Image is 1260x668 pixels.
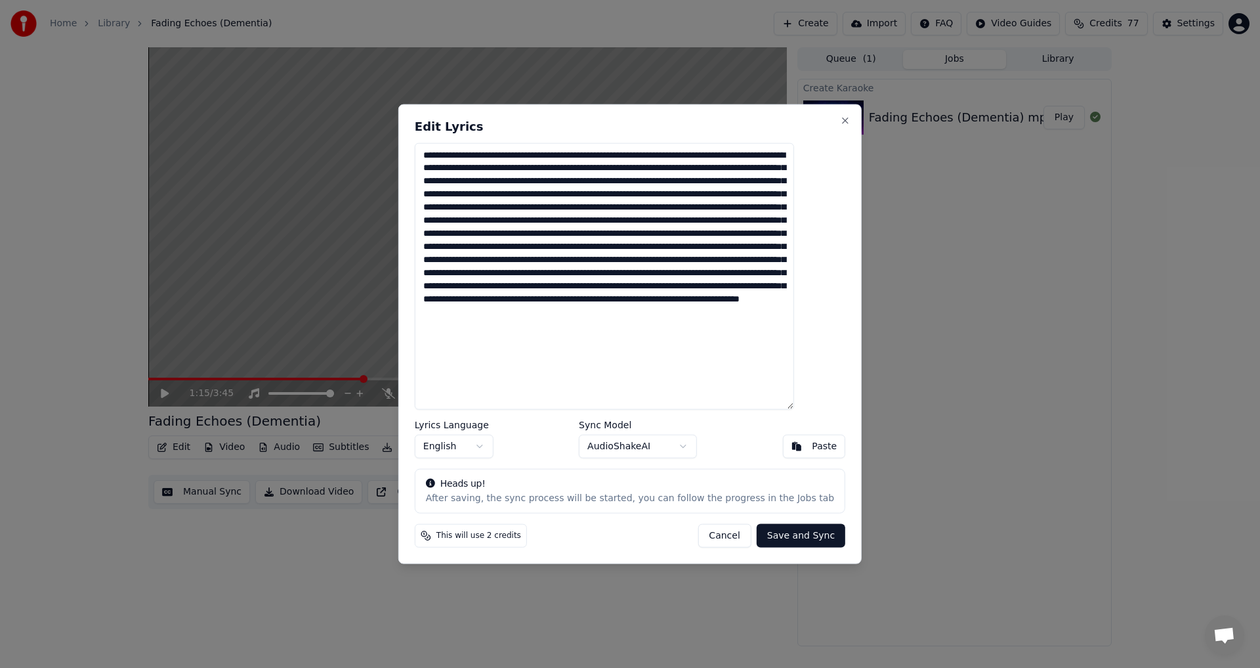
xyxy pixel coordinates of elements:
div: Heads up! [426,478,834,491]
button: Paste [782,435,845,458]
div: After saving, the sync process will be started, you can follow the progress in the Jobs tab [426,492,834,505]
div: Paste [812,440,837,453]
h2: Edit Lyrics [415,120,845,132]
span: This will use 2 credits [436,531,521,541]
button: Save and Sync [757,524,845,548]
label: Sync Model [579,420,697,430]
button: Cancel [698,524,751,548]
label: Lyrics Language [415,420,493,430]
